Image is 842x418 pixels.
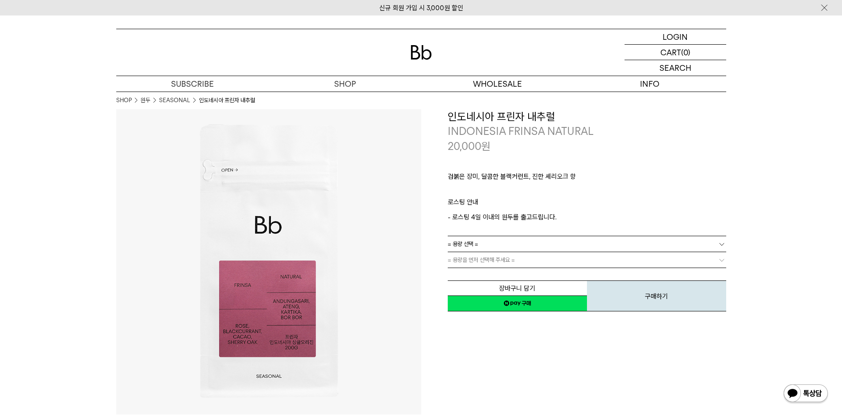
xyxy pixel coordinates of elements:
h3: 인도네시아 프린자 내추럴 [448,109,726,124]
p: (0) [681,45,690,60]
span: = 용량 선택 = [448,236,478,252]
img: 로고 [411,45,432,60]
p: INFO [574,76,726,92]
a: SHOP [116,96,132,105]
a: 원두 [141,96,150,105]
p: LOGIN [663,29,688,44]
a: SHOP [269,76,421,92]
button: 장바구니 담기 [448,280,587,296]
p: 로스팅 안내 [448,197,726,212]
button: 구매하기 [587,280,726,311]
span: = 용량을 먼저 선택해 주세요 = [448,252,515,268]
p: ㅤ [448,186,726,197]
a: CART (0) [625,45,726,60]
p: 20,000 [448,139,491,154]
p: 검붉은 장미, 달콤한 블랙커런트, 진한 셰리오크 향 [448,171,726,186]
a: 신규 회원 가입 시 3,000원 할인 [379,4,463,12]
span: 원 [481,140,491,153]
p: WHOLESALE [421,76,574,92]
p: SEARCH [659,60,691,76]
p: INDONESIA FRINSA NATURAL [448,124,726,139]
p: - 로스팅 4일 이내의 원두를 출고드립니다. [448,212,726,222]
p: CART [660,45,681,60]
a: SUBSCRIBE [116,76,269,92]
li: 인도네시아 프린자 내추럴 [199,96,255,105]
a: 새창 [448,295,587,311]
a: LOGIN [625,29,726,45]
a: SEASONAL [159,96,190,105]
img: 인도네시아 프린자 내추럴 [116,109,421,414]
img: 카카오톡 채널 1:1 채팅 버튼 [783,383,829,405]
